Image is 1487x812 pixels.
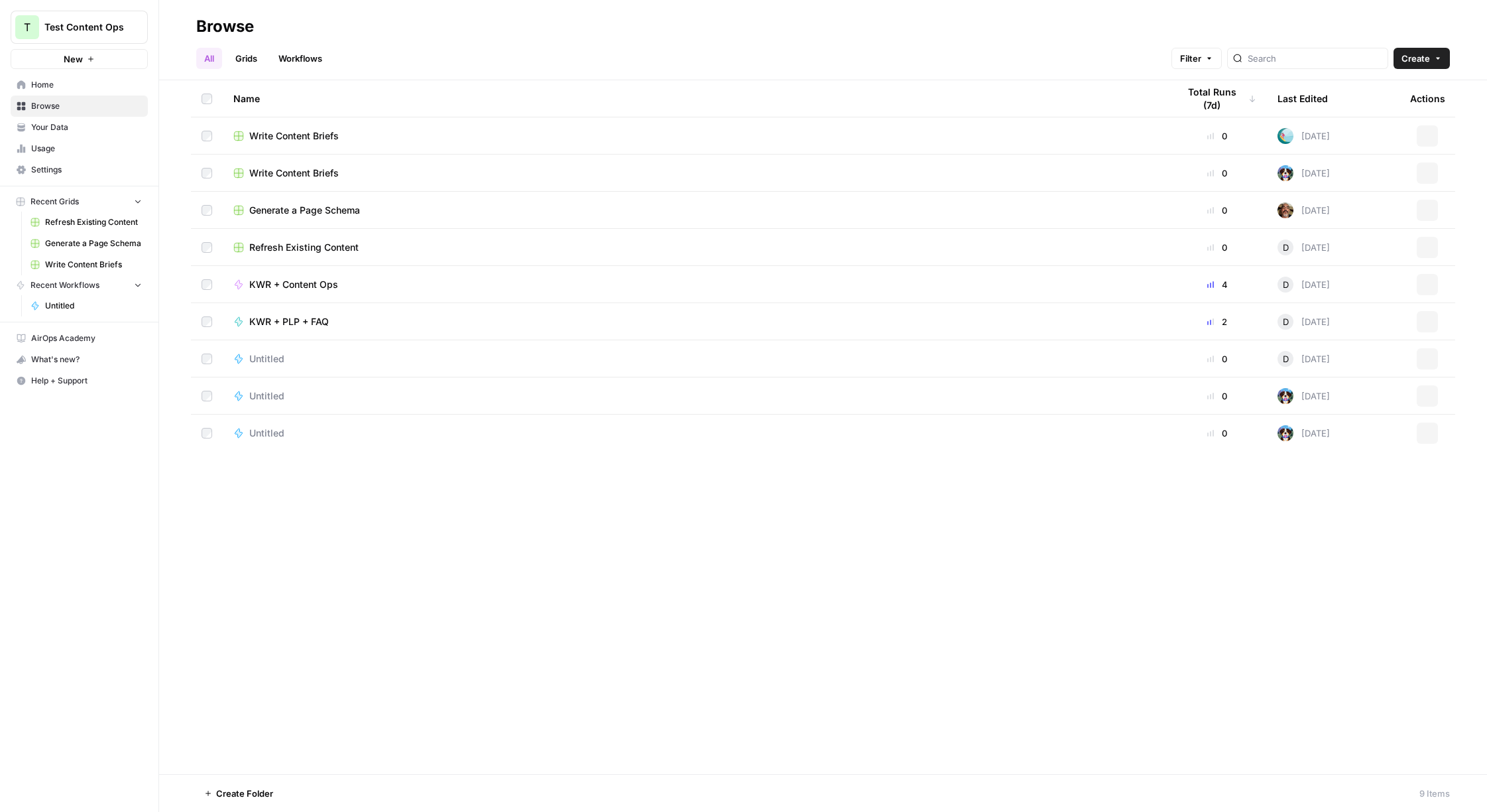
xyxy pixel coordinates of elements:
[249,204,360,217] span: Generate a Page Schema
[11,11,148,44] button: Workspace: Test Content Ops
[1278,202,1293,218] img: sy1q160cc9dnkx9vhy9fkct8tvhs
[270,48,330,69] a: Workflows
[45,259,142,271] span: Write Content Briefs
[1178,389,1256,403] div: 0
[24,19,30,35] span: T
[233,241,1157,254] a: Refresh Existing Content
[45,237,142,249] span: Generate a Page Schema
[249,278,338,291] span: KWR + Content Ops
[1278,239,1330,255] div: [DATE]
[30,196,79,208] span: Recent Grids
[1278,351,1330,367] div: [DATE]
[44,21,125,34] span: Test Content Ops
[1180,52,1201,65] span: Filter
[31,143,142,155] span: Usage
[1171,48,1222,69] button: Filter
[1401,52,1430,65] span: Create
[233,427,1157,440] a: Untitled
[249,389,284,403] span: Untitled
[11,117,148,138] a: Your Data
[11,350,147,370] div: What's new?
[196,783,281,804] button: Create Folder
[1178,278,1256,291] div: 4
[196,16,254,37] div: Browse
[31,164,142,176] span: Settings
[11,275,148,295] button: Recent Workflows
[25,254,148,275] a: Write Content Briefs
[25,295,148,316] a: Untitled
[233,80,1157,117] div: Name
[31,375,142,387] span: Help + Support
[249,129,339,143] span: Write Content Briefs
[1278,277,1330,293] div: [DATE]
[1419,787,1450,800] div: 9 Items
[11,328,148,349] a: AirOps Academy
[249,352,284,366] span: Untitled
[64,52,83,66] span: New
[233,278,1157,291] a: KWR + Content Ops
[30,279,99,291] span: Recent Workflows
[233,129,1157,143] a: Write Content Briefs
[11,192,148,212] button: Recent Grids
[11,370,148,391] button: Help + Support
[233,204,1157,217] a: Generate a Page Schema
[1178,315,1256,328] div: 2
[1283,241,1289,254] span: D
[1178,241,1256,254] div: 0
[1410,80,1445,117] div: Actions
[1248,52,1382,65] input: Search
[45,300,142,312] span: Untitled
[31,79,142,91] span: Home
[233,167,1157,180] a: Write Content Briefs
[1283,278,1289,291] span: D
[11,96,148,117] a: Browse
[233,315,1157,328] a: KWR + PLP + FAQ
[1278,128,1330,144] div: [DATE]
[11,74,148,96] a: Home
[1278,202,1330,218] div: [DATE]
[1178,80,1256,117] div: Total Runs (7d)
[31,332,142,344] span: AirOps Academy
[1178,129,1256,143] div: 0
[249,427,284,440] span: Untitled
[11,138,148,159] a: Usage
[11,159,148,180] a: Settings
[196,48,222,69] a: All
[1394,48,1450,69] button: Create
[1278,388,1293,404] img: jwly3w2e09lua4mxkttenna29ujw
[25,212,148,233] a: Refresh Existing Content
[11,349,148,370] button: What's new?
[1278,425,1330,441] div: [DATE]
[233,389,1157,403] a: Untitled
[31,121,142,133] span: Your Data
[25,233,148,254] a: Generate a Page Schema
[31,100,142,112] span: Browse
[1278,425,1293,441] img: jwly3w2e09lua4mxkttenna29ujw
[249,315,329,328] span: KWR + PLP + FAQ
[227,48,265,69] a: Grids
[1178,167,1256,180] div: 0
[1178,204,1256,217] div: 0
[1283,352,1289,366] span: D
[1278,165,1293,181] img: jwly3w2e09lua4mxkttenna29ujw
[233,352,1157,366] a: Untitled
[1178,352,1256,366] div: 0
[249,167,339,180] span: Write Content Briefs
[11,49,148,69] button: New
[45,216,142,228] span: Refresh Existing Content
[249,241,359,254] span: Refresh Existing Content
[216,787,273,800] span: Create Folder
[1278,80,1328,117] div: Last Edited
[1278,128,1293,144] img: if0io9of7qb7u34ml8erkk8bergi
[1283,315,1289,328] span: D
[1278,314,1330,330] div: [DATE]
[1278,388,1330,404] div: [DATE]
[1178,427,1256,440] div: 0
[1278,165,1330,181] div: [DATE]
